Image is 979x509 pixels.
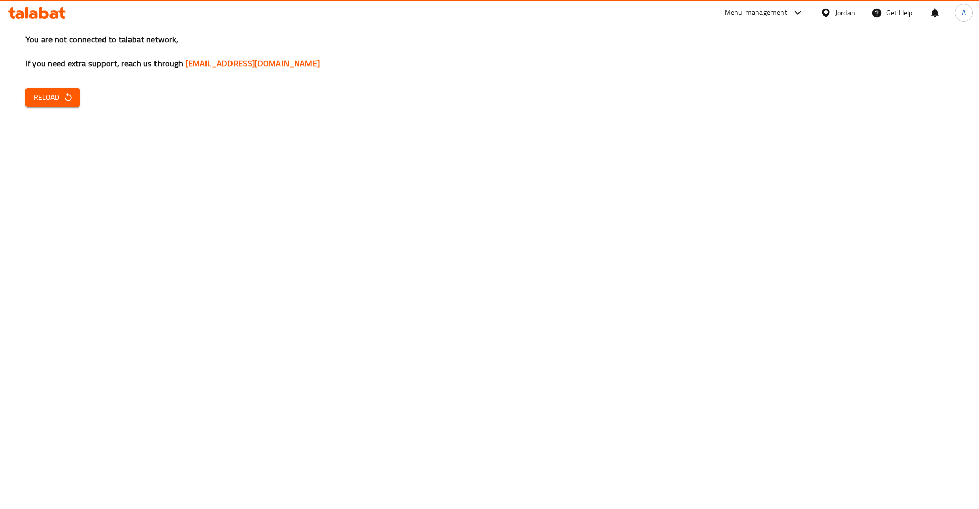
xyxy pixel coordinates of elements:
a: [EMAIL_ADDRESS][DOMAIN_NAME] [186,56,320,71]
button: Reload [25,88,80,107]
span: Reload [34,91,71,104]
div: Jordan [835,7,855,18]
span: A [962,7,966,18]
div: Menu-management [725,7,787,19]
h3: You are not connected to talabat network, If you need extra support, reach us through [25,34,954,69]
